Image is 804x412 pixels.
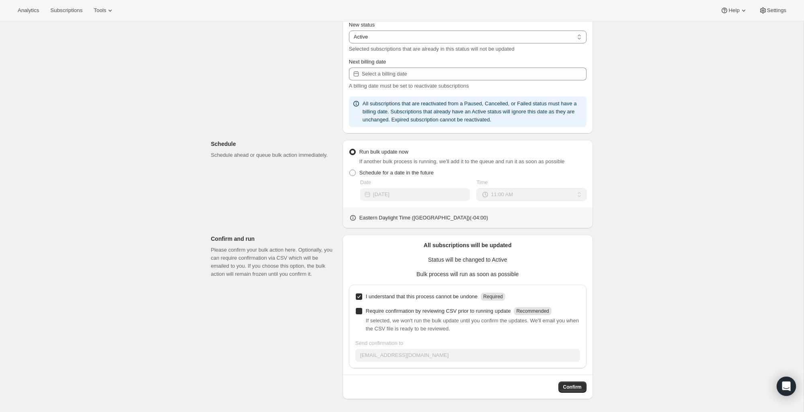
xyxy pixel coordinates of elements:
[349,22,375,28] span: New status
[349,46,515,52] span: Selected subscriptions that are already in this status will not be updated
[359,158,565,164] span: If another bulk process is running, we'll add it to the queue and run it as soon as possible
[211,235,336,243] p: Confirm and run
[476,179,488,185] span: Time
[483,294,503,299] span: Required
[516,308,549,314] span: Recommended
[728,7,739,14] span: Help
[94,7,106,14] span: Tools
[355,340,403,346] span: Send confirmation to
[349,59,386,65] span: Next billing date
[716,5,752,16] button: Help
[50,7,82,14] span: Subscriptions
[45,5,87,16] button: Subscriptions
[349,83,469,89] span: A billing date must be set to reactivate subscriptions
[754,5,791,16] button: Settings
[359,214,488,222] p: Eastern Daylight Time ([GEOGRAPHIC_DATA]) ( -04 : 00 )
[558,381,587,393] button: Confirm
[563,384,582,390] span: Confirm
[18,7,39,14] span: Analytics
[211,151,336,159] p: Schedule ahead or queue bulk action immediately.
[366,318,579,332] span: If selected, we won't run the bulk update until you confirm the updates. We'll email you when the...
[366,293,478,301] p: I understand that this process cannot be undone
[211,246,336,278] p: Please confirm your bulk action here. Optionally, you can require confirmation via CSV which will...
[89,5,119,16] button: Tools
[211,140,336,148] p: Schedule
[349,270,587,278] p: Bulk process will run as soon as possible
[359,170,434,176] span: Schedule for a date in the future
[349,256,587,264] p: Status will be changed to Active
[366,307,511,315] p: Require confirmation by reviewing CSV prior to running update
[767,7,786,14] span: Settings
[359,149,408,155] span: Run bulk update now
[362,68,587,80] input: Select a billing date
[363,100,583,124] p: All subscriptions that are reactivated from a Paused, Cancelled, or Failed status must have a bil...
[349,241,587,249] p: All subscriptions will be updated
[360,179,371,185] span: Date
[777,377,796,396] div: Open Intercom Messenger
[13,5,44,16] button: Analytics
